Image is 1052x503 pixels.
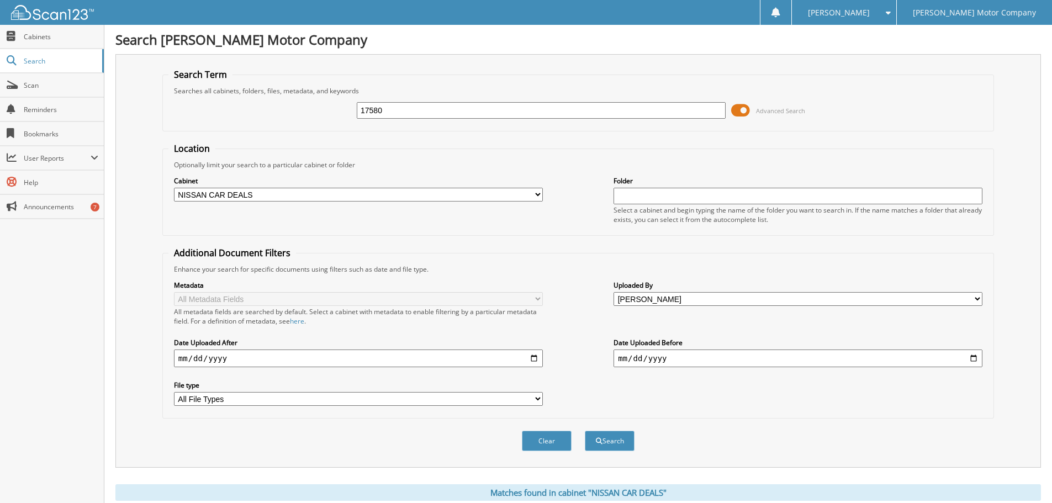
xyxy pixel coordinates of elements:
[168,68,232,81] legend: Search Term
[174,338,543,347] label: Date Uploaded After
[756,107,805,115] span: Advanced Search
[614,205,982,224] div: Select a cabinet and begin typing the name of the folder you want to search in. If the name match...
[808,9,870,16] span: [PERSON_NAME]
[614,280,982,290] label: Uploaded By
[24,105,98,114] span: Reminders
[614,338,982,347] label: Date Uploaded Before
[24,153,91,163] span: User Reports
[585,431,635,451] button: Search
[168,142,215,155] legend: Location
[168,247,296,259] legend: Additional Document Filters
[168,160,988,170] div: Optionally limit your search to a particular cabinet or folder
[290,316,304,326] a: here
[24,56,97,66] span: Search
[913,9,1036,16] span: [PERSON_NAME] Motor Company
[24,129,98,139] span: Bookmarks
[614,350,982,367] input: end
[24,202,98,211] span: Announcements
[115,484,1041,501] div: Matches found in cabinet "NISSAN CAR DEALS"
[174,280,543,290] label: Metadata
[174,176,543,186] label: Cabinet
[614,176,982,186] label: Folder
[24,178,98,187] span: Help
[168,86,988,96] div: Searches all cabinets, folders, files, metadata, and keywords
[91,203,99,211] div: 7
[522,431,572,451] button: Clear
[24,81,98,90] span: Scan
[168,264,988,274] div: Enhance your search for specific documents using filters such as date and file type.
[174,380,543,390] label: File type
[174,307,543,326] div: All metadata fields are searched by default. Select a cabinet with metadata to enable filtering b...
[115,30,1041,49] h1: Search [PERSON_NAME] Motor Company
[24,32,98,41] span: Cabinets
[11,5,94,20] img: scan123-logo-white.svg
[174,350,543,367] input: start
